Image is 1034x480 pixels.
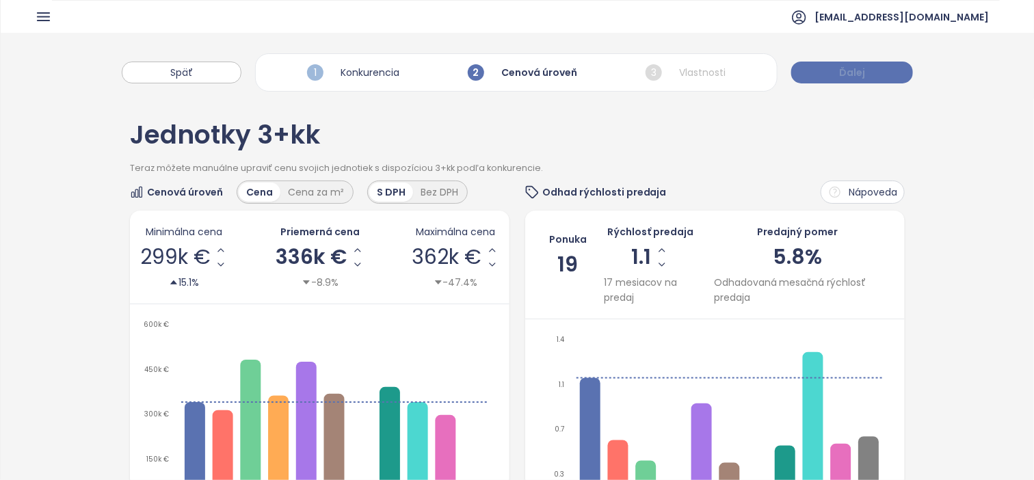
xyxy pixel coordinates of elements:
[302,275,339,290] div: -8.9%
[147,185,223,200] span: Cenová úroveň
[280,224,360,239] span: Priemerná cena
[140,247,211,267] span: 299k €
[416,224,495,239] span: Maximálna cena
[849,185,897,200] span: Nápoveda
[413,183,466,202] div: Bez DPH
[468,64,484,81] span: 2
[214,243,228,257] button: Increase Min Price
[839,65,865,80] span: Ďalej
[350,257,364,271] button: Decrease AVG Price
[369,183,413,202] div: S DPH
[144,364,169,375] tspan: 450k €
[280,183,352,202] div: Cena za m²
[549,232,587,247] span: Ponuka
[122,62,241,83] button: Späť
[654,243,669,257] button: Increase Sale Speed - Monthly
[434,275,478,290] div: -47.4%
[485,257,499,271] button: Decrease Max Price
[169,275,199,290] div: 15.1%
[276,247,347,267] span: 336k €
[646,64,662,81] span: 3
[412,247,481,267] span: 362k €
[169,278,178,287] span: caret-up
[791,62,913,83] button: Ďalej
[464,61,581,84] div: Cenová úroveň
[146,454,169,464] tspan: 150k €
[631,247,651,267] span: 1.1
[302,278,311,287] span: caret-down
[642,61,729,84] div: Vlastnosti
[559,379,564,390] tspan: 1.1
[757,224,838,239] span: Predajný pomer
[130,122,905,162] div: Jednotky 3+kk
[146,224,222,239] span: Minimálna cena
[557,250,578,279] span: 19
[714,275,881,305] span: Odhadovaná mesačná rýchlosť predaja
[170,65,193,80] span: Späť
[239,183,280,202] div: Cena
[773,243,822,271] span: 5.8%
[434,278,443,287] span: caret-down
[307,64,323,81] span: 1
[144,320,169,330] tspan: 600k €
[604,275,697,305] div: 17 mesiacov na predaj
[814,1,989,34] span: [EMAIL_ADDRESS][DOMAIN_NAME]
[654,257,669,271] button: Decrease Sale Speed - Monthly
[607,224,693,239] span: Rýchlosť predaja
[554,469,564,479] tspan: 0.3
[557,335,564,345] tspan: 1.4
[542,185,667,200] span: Odhad rýchlosti predaja
[214,257,228,271] button: Decrease Min Price
[304,61,403,84] div: Konkurencia
[821,181,905,204] button: Nápoveda
[144,410,169,420] tspan: 300k €
[485,243,499,257] button: Increase Max Price
[350,243,364,257] button: Increase AVG Price
[555,425,564,435] tspan: 0.7
[130,162,905,181] div: Teraz môžete manuálne upraviť cenu svojich jednotiek s dispozíciou 3+kk podľa konkurencie.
